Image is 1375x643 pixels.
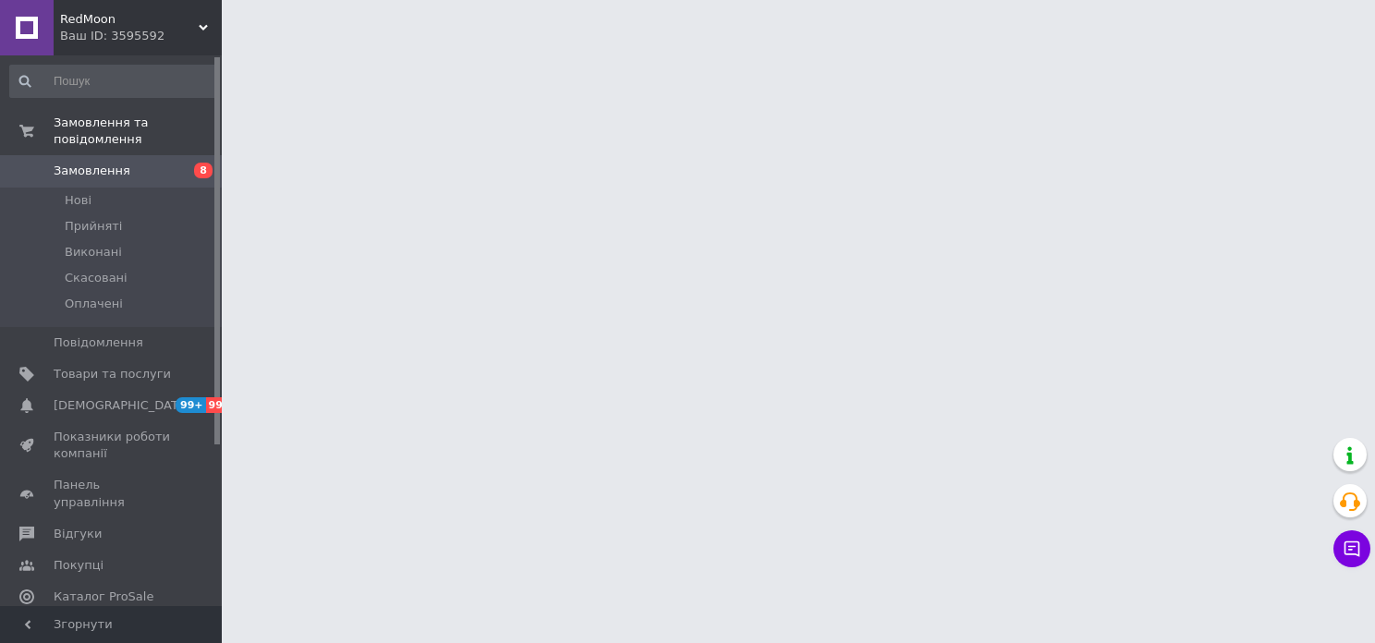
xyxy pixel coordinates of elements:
[54,163,130,179] span: Замовлення
[54,557,103,574] span: Покупці
[54,397,190,414] span: [DEMOGRAPHIC_DATA]
[65,192,91,209] span: Нові
[194,163,213,178] span: 8
[60,28,222,44] div: Ваш ID: 3595592
[54,366,171,382] span: Товари та послуги
[54,334,143,351] span: Повідомлення
[65,296,123,312] span: Оплачені
[65,218,122,235] span: Прийняті
[1333,530,1370,567] button: Чат з покупцем
[54,526,102,542] span: Відгуки
[176,397,206,413] span: 99+
[54,477,171,510] span: Панель управління
[65,244,122,261] span: Виконані
[9,65,218,98] input: Пошук
[65,270,128,286] span: Скасовані
[206,397,237,413] span: 99+
[54,115,222,148] span: Замовлення та повідомлення
[54,588,153,605] span: Каталог ProSale
[54,429,171,462] span: Показники роботи компанії
[60,11,199,28] span: RedMoon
